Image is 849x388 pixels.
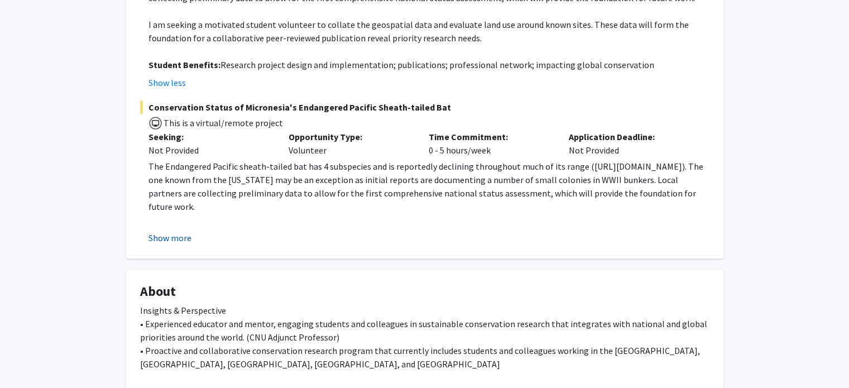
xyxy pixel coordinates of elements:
h4: About [140,284,709,300]
button: Show less [148,76,186,89]
button: Show more [148,231,191,245]
div: 0 - 5 hours/week [420,130,560,157]
div: Not Provided [148,143,272,157]
p: I am seeking a motivated student volunteer to collate the geospatial data and evaluate land use a... [148,18,709,45]
span: Conservation Status of Micronesia's Endangered Pacific Sheath-tailed Bat [140,100,709,114]
span: This is a virtual/remote project [162,117,283,128]
p: Time Commitment: [429,130,552,143]
p: Application Deadline: [569,130,692,143]
div: Not Provided [560,130,701,157]
p: Seeking: [148,130,272,143]
p: The Endangered Pacific sheath-tailed bat has 4 subspecies and is reportedly declining throughout ... [148,160,709,213]
iframe: Chat [8,338,47,380]
p: Research project design and implementation; publications; professional network; impacting global ... [148,58,709,71]
strong: Student Benefits: [148,59,220,70]
div: Volunteer [280,130,420,157]
p: Opportunity Type: [289,130,412,143]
